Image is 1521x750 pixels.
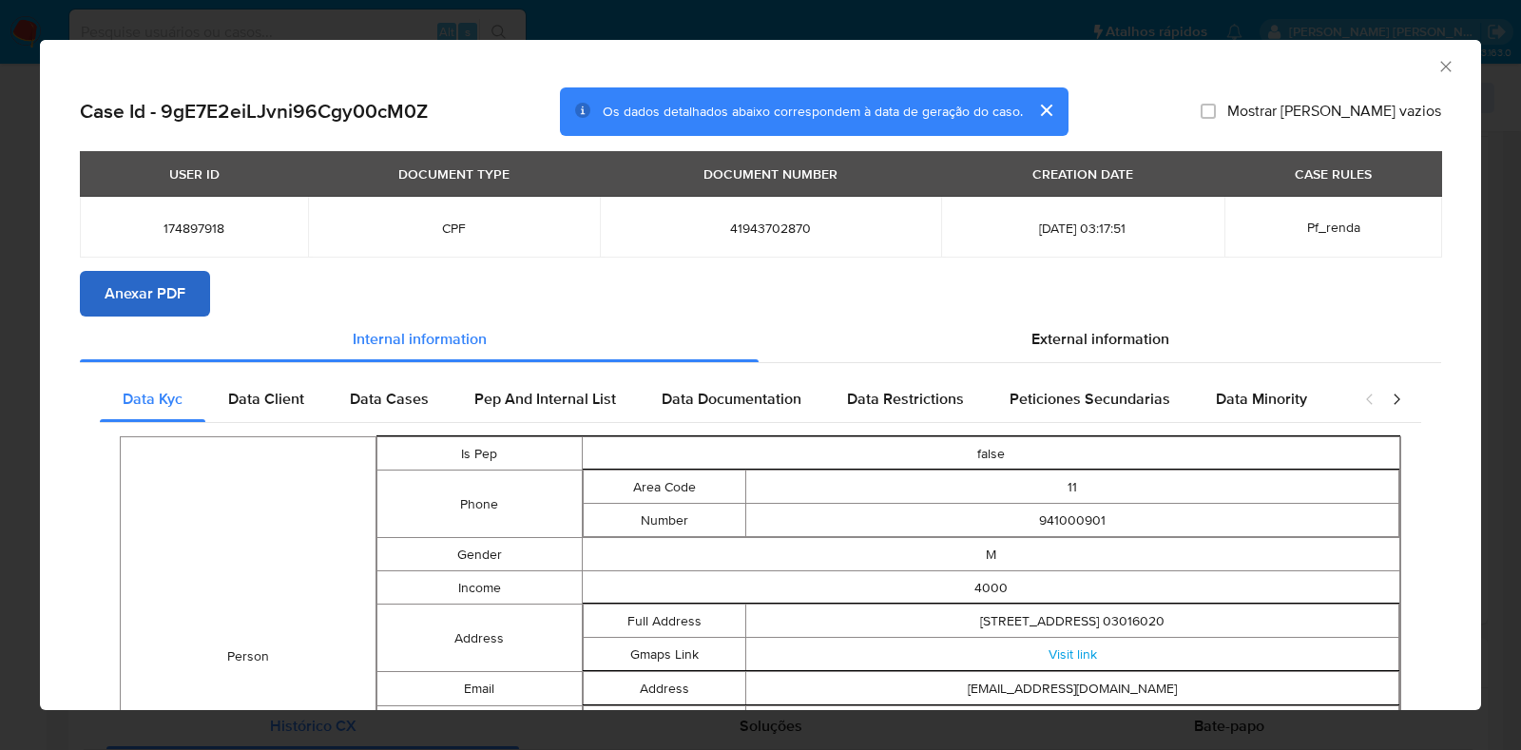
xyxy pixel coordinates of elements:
div: DOCUMENT NUMBER [692,158,849,190]
span: Data Kyc [123,388,183,410]
span: Data Minority [1216,388,1307,410]
td: Is Pep [377,437,582,471]
td: 41943702870 [746,706,1399,740]
span: 174897918 [103,220,285,237]
span: Internal information [353,328,487,350]
span: Pep And Internal List [474,388,616,410]
button: Fechar a janela [1436,57,1454,74]
td: Area Code [583,471,746,504]
button: Anexar PDF [80,271,210,317]
div: DOCUMENT TYPE [387,158,521,190]
td: [EMAIL_ADDRESS][DOMAIN_NAME] [746,672,1399,705]
td: 4000 [582,571,1400,605]
div: Detailed info [80,317,1441,362]
span: Os dados detalhados abaixo correspondem à data de geração do caso. [603,102,1023,121]
td: Number [583,706,746,740]
div: Detailed internal info [100,376,1345,422]
button: cerrar [1023,87,1069,133]
td: M [582,538,1400,571]
span: Peticiones Secundarias [1010,388,1170,410]
span: Pf_renda [1307,218,1360,237]
div: USER ID [158,158,231,190]
td: 11 [746,471,1399,504]
td: Gmaps Link [583,638,746,671]
td: 941000901 [746,504,1399,537]
span: Data Cases [350,388,429,410]
span: External information [1031,328,1169,350]
td: Number [583,504,746,537]
span: CPF [331,220,577,237]
td: Gender [377,538,582,571]
td: false [582,437,1400,471]
span: Mostrar [PERSON_NAME] vazios [1227,102,1441,121]
span: Anexar PDF [105,273,185,315]
span: Data Restrictions [847,388,964,410]
div: CREATION DATE [1021,158,1145,190]
td: Address [377,605,582,672]
div: closure-recommendation-modal [40,40,1481,710]
span: Data Documentation [662,388,801,410]
td: Email [377,672,582,706]
span: Data Client [228,388,304,410]
h2: Case Id - 9gE7E2eiLJvni96Cgy00cM0Z [80,99,428,124]
div: CASE RULES [1283,158,1383,190]
span: [DATE] 03:17:51 [964,220,1202,237]
span: 41943702870 [623,220,917,237]
td: Address [583,672,746,705]
input: Mostrar [PERSON_NAME] vazios [1201,104,1216,119]
td: Income [377,571,582,605]
td: Phone [377,471,582,538]
td: [STREET_ADDRESS] 03016020 [746,605,1399,638]
a: Visit link [1049,644,1097,663]
td: Full Address [583,605,746,638]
